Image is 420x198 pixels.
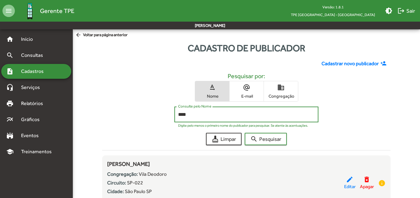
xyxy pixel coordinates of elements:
mat-icon: domain [277,84,285,91]
mat-icon: print [6,100,14,107]
span: SP-022 [127,180,143,186]
mat-icon: brightness_medium [385,7,392,15]
span: TPE [GEOGRAPHIC_DATA] - [GEOGRAPHIC_DATA] [286,11,380,19]
span: Vila Deodoro [139,171,167,177]
button: Congregação [264,81,298,101]
button: Nome [195,81,229,101]
span: Editar [344,183,356,190]
mat-icon: menu [2,5,15,17]
mat-icon: cleaning_services [212,135,219,143]
span: Consultas [17,52,51,59]
strong: Congregação: [107,171,138,177]
strong: Circuito: [107,180,126,186]
mat-icon: search [6,52,14,59]
span: Apagar [360,183,374,190]
span: São Paulo SP [125,188,152,194]
span: Nome [197,93,228,99]
span: Gerente TPE [40,6,74,16]
span: Serviços [17,84,48,91]
span: Cadastrar novo publicador [322,60,379,67]
mat-icon: logout [397,7,405,15]
span: Gráficos [17,116,48,123]
span: Voltar para página anterior [75,32,128,39]
span: Relatórios [17,100,51,107]
mat-hint: Digite pelo menos o primeiro nome do publicador para pesquisar. Se atente às acentuações. [178,124,308,127]
span: Congregação [265,93,296,99]
mat-icon: note_add [6,68,14,75]
mat-icon: text_rotation_none [208,84,216,91]
mat-icon: delete_forever [363,176,370,183]
span: Cadastros [17,68,52,75]
mat-icon: search [250,135,258,143]
button: E-mail [230,81,264,101]
mat-icon: edit [346,176,353,183]
span: [PERSON_NAME] [107,161,150,167]
span: Eventos [17,132,47,139]
span: Treinamentos [17,148,59,155]
h5: Pesquisar por: [107,72,385,80]
span: Sair [397,5,415,16]
span: E-mail [231,93,262,99]
span: Início [17,36,42,43]
mat-icon: alternate_email [243,84,250,91]
mat-icon: home [6,36,14,43]
mat-icon: stadium [6,132,14,139]
a: Gerente TPE [15,1,74,21]
span: Pesquisar [250,133,281,145]
mat-icon: info [378,179,386,187]
mat-icon: person_add [380,60,388,67]
img: Logo [20,1,40,21]
strong: Cidade: [107,188,124,194]
mat-icon: school [6,148,14,155]
mat-icon: arrow_back [75,32,83,39]
span: Limpar [212,133,236,145]
mat-icon: headset_mic [6,84,14,91]
div: Cadastro de publicador [73,41,420,55]
button: Pesquisar [245,133,287,145]
div: Versão: 1.8.1 [286,3,380,11]
button: Sair [395,5,418,16]
mat-icon: multiline_chart [6,116,14,123]
button: Limpar [206,133,242,145]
